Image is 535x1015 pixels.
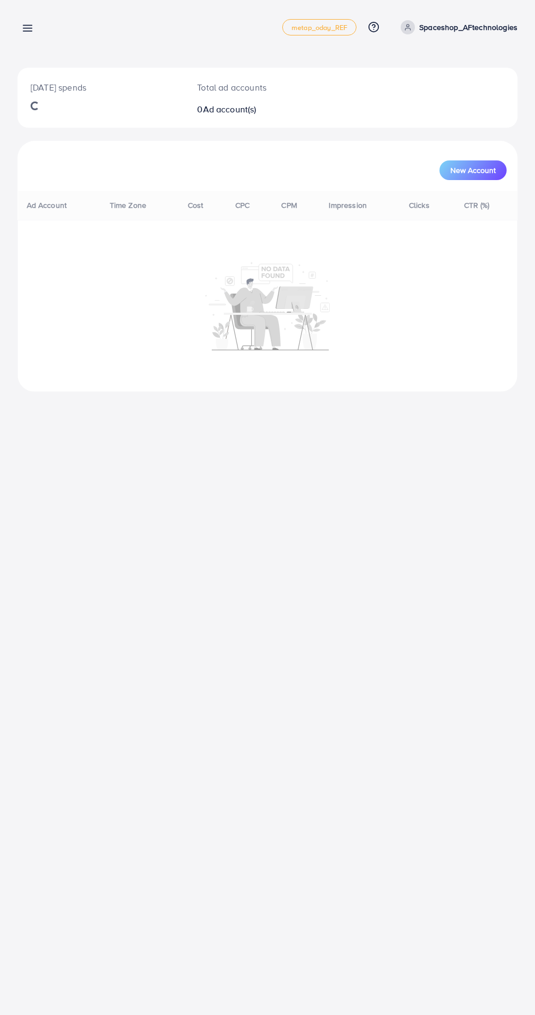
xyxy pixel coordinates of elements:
[197,81,296,94] p: Total ad accounts
[31,81,171,94] p: [DATE] spends
[282,19,356,35] a: metap_oday_REF
[450,166,496,174] span: New Account
[292,24,347,31] span: metap_oday_REF
[419,21,518,34] p: Spaceshop_AFtechnologies
[396,20,518,34] a: Spaceshop_AFtechnologies
[197,104,296,115] h2: 0
[439,160,507,180] button: New Account
[203,103,257,115] span: Ad account(s)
